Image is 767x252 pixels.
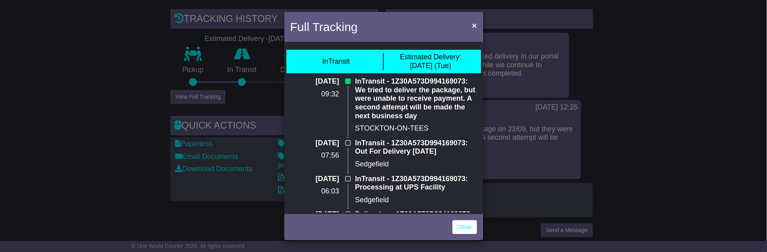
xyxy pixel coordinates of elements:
p: [DATE] [290,175,339,184]
p: InTransit - 1Z30A573D994169073: We tried to deliver the package, but were unable to receive payme... [355,77,477,120]
span: × [472,21,477,30]
div: [DATE] (Tue) [400,53,461,70]
p: [DATE] [290,210,339,219]
div: InTransit [322,57,350,66]
p: STOCKTON-ON-TEES [355,124,477,133]
button: Close [468,17,481,33]
p: InTransit - 1Z30A573D994169073: Processing at UPS Facility [355,175,477,192]
p: [DATE] [290,77,339,86]
p: Sedgefield [355,160,477,169]
p: 07:56 [290,151,339,160]
p: Sedgefield [355,196,477,205]
h4: Full Tracking [290,18,358,36]
p: 09:32 [290,90,339,99]
p: 06:03 [290,187,339,196]
p: InTransit - 1Z30A573D994169073: Out For Delivery [DATE] [355,139,477,156]
a: Close [452,220,477,234]
p: Delivering - 1Z30A573D994169073: Out For Delivery [355,210,477,227]
p: [DATE] [290,139,339,148]
span: Estimated Delivery: [400,53,461,61]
